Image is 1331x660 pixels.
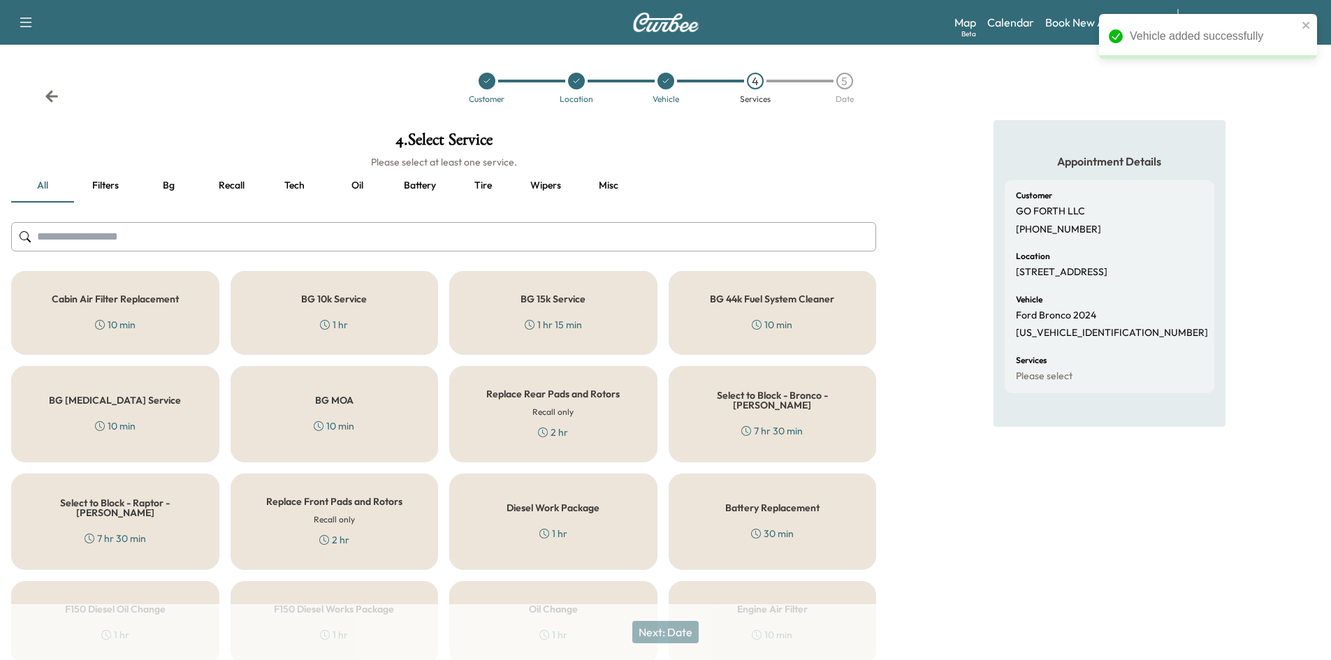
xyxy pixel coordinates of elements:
h6: Vehicle [1016,295,1042,304]
div: 1 hr [320,318,348,332]
h5: BG MOA [315,395,354,405]
div: 1 hr 15 min [525,318,582,332]
h5: Select to Block - Raptor - [PERSON_NAME] [34,498,196,518]
div: Location [560,95,593,103]
div: Customer [469,95,504,103]
button: Tire [451,169,514,203]
button: Bg [137,169,200,203]
div: 10 min [95,419,136,433]
button: Battery [388,169,451,203]
div: 10 min [95,318,136,332]
p: [US_VEHICLE_IDENTIFICATION_NUMBER] [1016,327,1208,339]
h6: Services [1016,356,1047,365]
img: Curbee Logo [632,13,699,32]
div: Back [45,89,59,103]
button: Misc [577,169,640,203]
div: 10 min [314,419,354,433]
h5: Diesel Work Package [507,503,599,513]
div: 2 hr [319,533,349,547]
h6: Location [1016,252,1050,261]
a: MapBeta [954,14,976,31]
button: Tech [263,169,326,203]
h5: Cabin Air Filter Replacement [52,294,179,304]
h5: Replace Rear Pads and Rotors [486,389,620,399]
h5: Select to Block - Bronco - [PERSON_NAME] [692,390,854,410]
button: Wipers [514,169,577,203]
div: Vehicle added successfully [1130,28,1297,45]
h5: Battery Replacement [725,503,820,513]
p: Ford Bronco 2024 [1016,309,1096,322]
div: Beta [961,29,976,39]
h5: Appointment Details [1005,154,1214,169]
h5: Replace Front Pads and Rotors [266,497,402,506]
div: 30 min [751,527,794,541]
div: 7 hr 30 min [85,531,146,545]
button: close [1302,20,1311,31]
h6: Recall only [314,513,355,526]
div: basic tabs example [11,169,876,203]
div: 2 hr [538,425,568,439]
div: 1 hr [539,527,567,541]
h5: BG [MEDICAL_DATA] Service [49,395,181,405]
button: Oil [326,169,388,203]
h6: Customer [1016,191,1052,200]
h5: BG 44k Fuel System Cleaner [710,294,834,304]
div: 10 min [752,318,792,332]
div: 5 [836,73,853,89]
button: Recall [200,169,263,203]
p: Please select [1016,370,1072,383]
div: Date [836,95,854,103]
div: 4 [747,73,764,89]
div: Vehicle [653,95,679,103]
button: all [11,169,74,203]
p: [STREET_ADDRESS] [1016,266,1107,279]
a: Book New Appointment [1045,14,1163,31]
h6: Please select at least one service. [11,155,876,169]
p: GO FORTH LLC [1016,205,1085,218]
button: Filters [74,169,137,203]
h5: BG 15k Service [521,294,586,304]
p: [PHONE_NUMBER] [1016,223,1101,236]
div: 7 hr 30 min [741,424,803,438]
h1: 4 . Select Service [11,131,876,155]
a: Calendar [987,14,1034,31]
h5: BG 10k Service [301,294,367,304]
h6: Recall only [532,406,574,418]
div: Services [740,95,771,103]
